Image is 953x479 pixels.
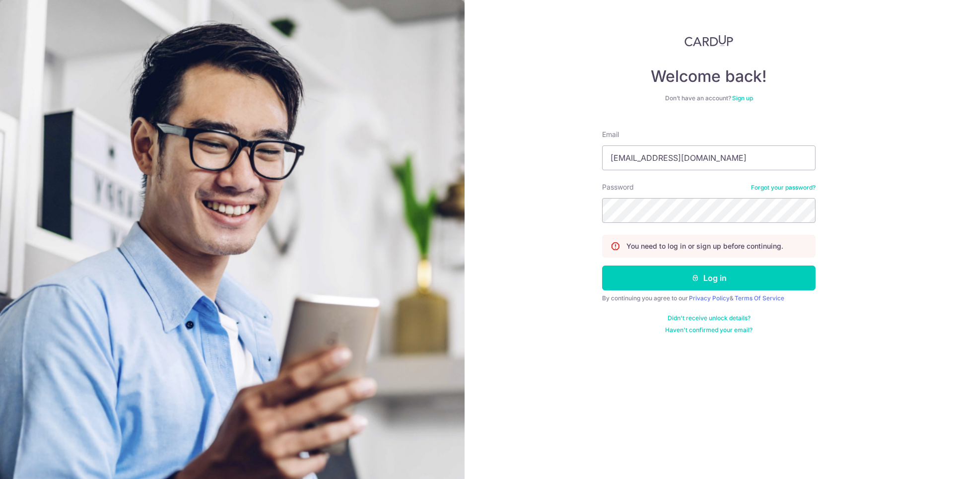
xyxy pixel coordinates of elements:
p: You need to log in or sign up before continuing. [626,241,783,251]
h4: Welcome back! [602,67,816,86]
img: CardUp Logo [684,35,733,47]
a: Sign up [732,94,753,102]
label: Password [602,182,634,192]
input: Enter your Email [602,145,816,170]
a: Privacy Policy [689,294,730,302]
a: Didn't receive unlock details? [668,314,750,322]
div: By continuing you agree to our & [602,294,816,302]
button: Log in [602,266,816,290]
label: Email [602,130,619,139]
a: Forgot your password? [751,184,816,192]
a: Haven't confirmed your email? [665,326,752,334]
a: Terms Of Service [735,294,784,302]
div: Don’t have an account? [602,94,816,102]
